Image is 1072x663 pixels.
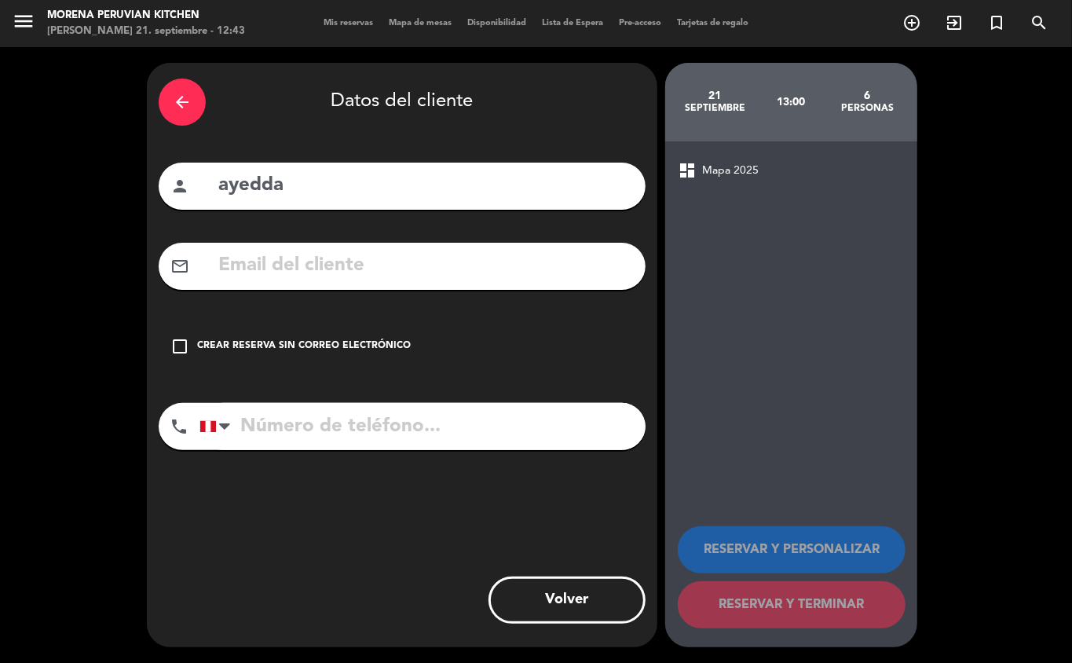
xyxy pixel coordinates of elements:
div: 21 [677,90,753,102]
i: arrow_back [173,93,192,112]
button: Volver [488,577,646,624]
i: search [1030,13,1048,32]
div: 6 [829,90,906,102]
div: Crear reserva sin correo electrónico [197,339,411,354]
div: [PERSON_NAME] 21. septiembre - 12:43 [47,24,245,39]
button: RESERVAR Y TERMINAR [678,581,906,628]
span: Tarjetas de regalo [669,19,756,27]
i: check_box_outline_blank [170,337,189,356]
span: Disponibilidad [459,19,534,27]
div: Datos del cliente [159,75,646,130]
span: Mapa 2025 [702,162,759,180]
button: menu [12,9,35,38]
span: dashboard [678,161,697,180]
i: add_circle_outline [902,13,921,32]
span: Mapa de mesas [381,19,459,27]
i: person [170,177,189,196]
i: exit_to_app [945,13,964,32]
span: Lista de Espera [534,19,611,27]
span: Mis reservas [316,19,381,27]
div: Peru (Perú): +51 [200,404,236,449]
i: phone [170,417,188,436]
button: RESERVAR Y PERSONALIZAR [678,526,906,573]
div: personas [829,102,906,115]
input: Nombre del cliente [217,170,634,202]
i: menu [12,9,35,33]
input: Número de teléfono... [199,403,646,450]
div: septiembre [677,102,753,115]
span: Pre-acceso [611,19,669,27]
i: mail_outline [170,257,189,276]
div: 13:00 [753,75,829,130]
i: turned_in_not [987,13,1006,32]
div: Morena Peruvian Kitchen [47,8,245,24]
input: Email del cliente [217,250,634,282]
